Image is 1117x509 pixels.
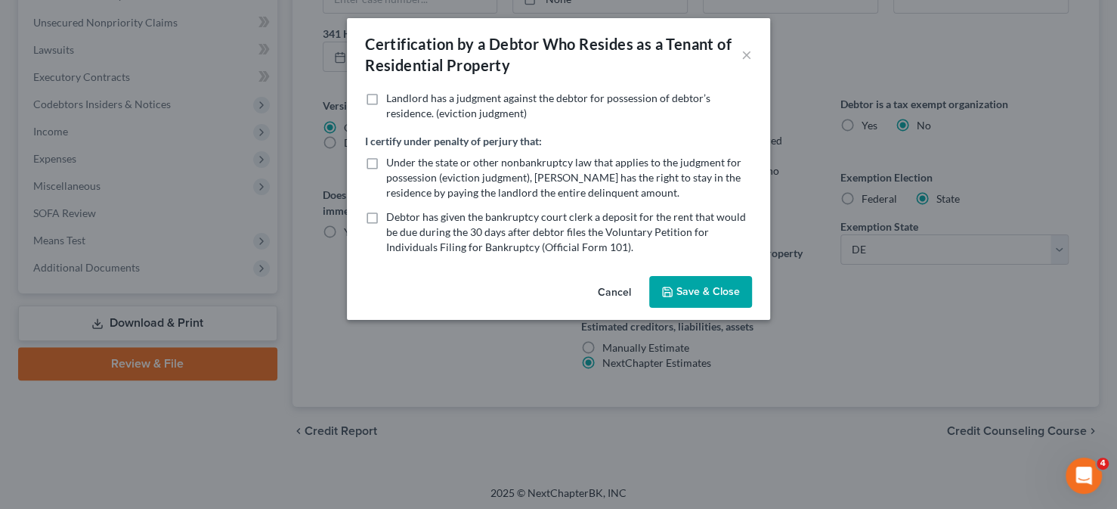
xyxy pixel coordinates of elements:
span: Under the state or other nonbankruptcy law that applies to the judgment for possession (eviction ... [386,156,741,199]
iframe: Intercom live chat [1066,458,1102,494]
span: Debtor has given the bankruptcy court clerk a deposit for the rent that would be due during the 3... [386,210,746,253]
span: 4 [1097,458,1109,470]
label: I certify under penalty of perjury that: [365,133,542,149]
button: Cancel [586,278,643,308]
button: Save & Close [649,276,752,308]
span: Landlord has a judgment against the debtor for possession of debtor’s residence. (eviction judgment) [386,92,710,119]
div: Certification by a Debtor Who Resides as a Tenant of Residential Property [365,33,741,76]
button: × [741,45,752,64]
